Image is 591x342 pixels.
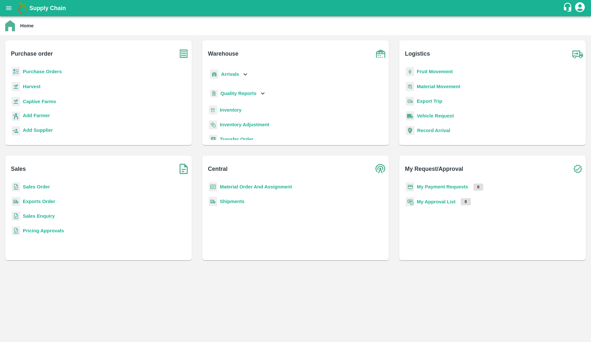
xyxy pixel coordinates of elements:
[221,72,239,77] b: Arrivals
[220,122,269,127] a: Inventory Adjustment
[417,99,442,104] a: Export Trip
[12,226,20,236] img: sales
[210,89,218,98] img: qualityReport
[209,197,217,206] img: shipments
[23,69,62,74] a: Purchase Orders
[209,105,217,115] img: whInventory
[417,113,454,118] a: Vehicle Request
[11,164,26,173] b: Sales
[23,199,55,204] a: Exports Order
[373,46,389,62] img: warehouse
[23,184,50,189] a: Sales Order
[20,23,34,28] b: Home
[29,5,66,11] b: Supply Chain
[209,87,266,100] div: Quality Reports
[220,107,242,113] a: Inventory
[417,184,468,189] a: My Payment Requests
[23,213,55,219] a: Sales Enquiry
[417,199,456,204] a: My Approval List
[12,97,20,106] img: harvest
[220,91,257,96] b: Quality Reports
[12,212,20,221] img: sales
[16,2,29,15] img: logo
[473,184,484,191] p: 0
[12,112,20,121] img: farmer
[209,135,217,144] img: whTransfer
[209,67,249,82] div: Arrivals
[405,49,430,58] b: Logistics
[1,1,16,16] button: open drawer
[210,70,218,79] img: whArrival
[406,126,415,135] img: recordArrival
[417,128,450,133] a: Record Arrival
[220,184,292,189] a: Material Order And Assignment
[23,84,40,89] a: Harvest
[574,1,586,15] div: account of current user
[417,69,453,74] a: Fruit Movement
[23,112,50,121] a: Add Farmer
[220,199,245,204] a: Shipments
[208,164,228,173] b: Central
[405,164,463,173] b: My Request/Approval
[373,161,389,177] img: central
[12,67,20,76] img: reciept
[12,197,20,206] img: shipments
[406,111,414,121] img: vehicle
[176,46,192,62] img: purchase
[209,120,217,130] img: inventory
[12,182,20,192] img: sales
[406,197,414,207] img: approval
[220,137,253,142] a: Transfer Order
[11,49,53,58] b: Purchase order
[23,99,56,104] a: Captive Farms
[570,161,586,177] img: check
[5,20,15,31] img: home
[23,127,53,135] a: Add Supplier
[12,126,20,136] img: supplier
[570,46,586,62] img: truck
[406,67,414,76] img: fruit
[176,161,192,177] img: soSales
[23,228,64,233] a: Pricing Approvals
[461,198,471,205] p: 0
[406,182,414,192] img: payment
[406,97,414,106] img: delivery
[563,2,574,14] div: customer-support
[23,113,50,118] b: Add Farmer
[29,4,563,13] a: Supply Chain
[208,49,239,58] b: Warehouse
[209,182,217,192] img: centralMaterial
[406,82,414,91] img: material
[12,82,20,91] img: harvest
[23,128,53,133] b: Add Supplier
[417,84,460,89] a: Material Movement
